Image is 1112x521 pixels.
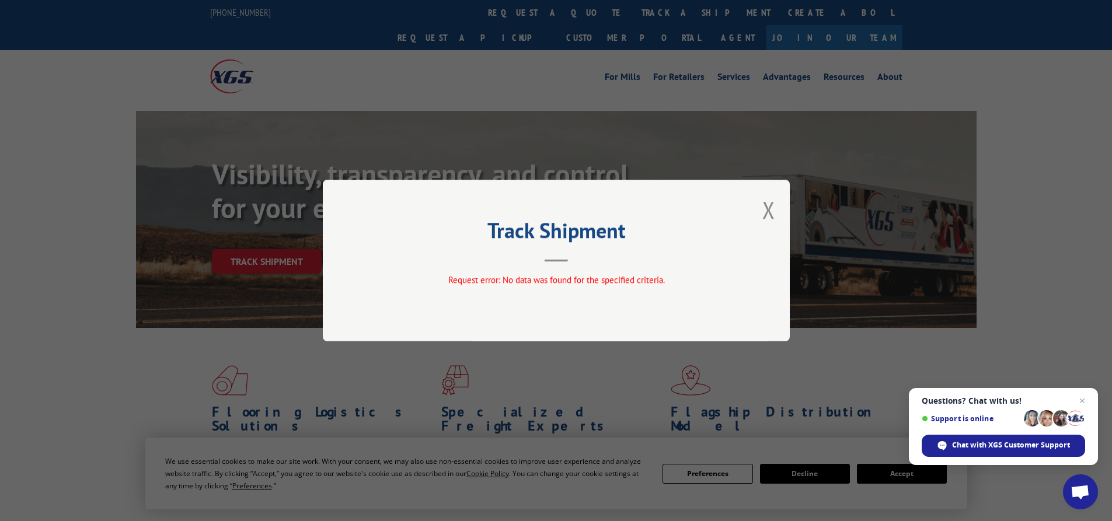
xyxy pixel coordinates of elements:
h2: Track Shipment [381,222,731,244]
div: Chat with XGS Customer Support [922,435,1085,457]
span: Chat with XGS Customer Support [952,440,1070,450]
span: Request error: No data was found for the specified criteria. [448,274,664,285]
span: Questions? Chat with us! [922,396,1085,405]
span: Support is online [922,414,1020,423]
span: Close chat [1075,394,1089,408]
button: Close modal [762,194,775,225]
div: Open chat [1063,474,1098,509]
